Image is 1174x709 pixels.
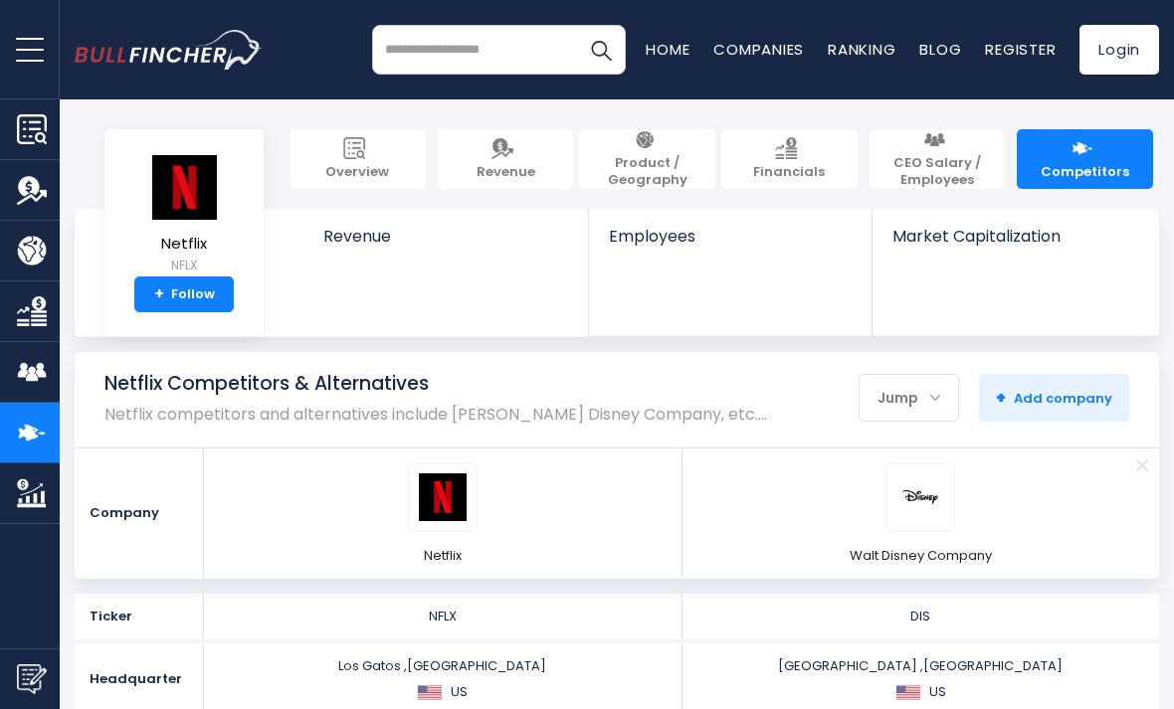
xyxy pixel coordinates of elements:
a: Competitors [1017,129,1153,189]
span: Competitors [1041,164,1129,181]
a: Financials [721,129,858,189]
span: Revenue [323,227,569,246]
a: Login [1079,25,1159,75]
span: Financials [753,164,825,181]
a: Companies [713,39,804,60]
button: +Add company [979,374,1129,422]
h1: Netflix Competitors & Alternatives [104,372,767,397]
img: NFLX logo [419,473,467,521]
img: bullfincher logo [75,30,263,70]
span: Netflix [424,547,462,565]
a: Blog [919,39,961,60]
a: Revenue [438,129,574,189]
span: Walt Disney Company [850,547,992,565]
div: Ticker [75,594,204,639]
img: DIS logo [896,473,944,521]
a: Product / Geography [579,129,715,189]
button: Search [576,25,626,75]
a: Netflix NFLX [148,153,220,277]
a: Remove [1124,448,1159,483]
div: Jump [860,377,958,419]
span: CEO Salary / Employees [880,155,996,189]
span: Overview [325,164,389,181]
span: Add company [996,389,1112,407]
div: DIS [688,608,1154,625]
a: Employees [589,209,873,279]
span: US [929,683,946,701]
div: Company [75,448,204,579]
a: Revenue [303,209,589,279]
div: [GEOGRAPHIC_DATA] ,[GEOGRAPHIC_DATA] [688,657,1154,701]
a: DIS logo Walt Disney Company [850,462,992,565]
a: NFLX logo Netflix [408,462,478,565]
span: Netflix [149,236,219,253]
strong: + [154,285,164,303]
p: Netflix competitors and alternatives include [PERSON_NAME] Disney Company, etc.… [104,405,767,424]
a: Register [985,39,1056,60]
span: US [451,683,468,701]
span: Market Capitalization [892,227,1137,246]
div: NFLX [210,608,676,625]
strong: + [996,386,1006,409]
a: CEO Salary / Employees [870,129,1006,189]
span: Revenue [477,164,535,181]
div: Los Gatos ,[GEOGRAPHIC_DATA] [210,657,676,701]
a: Overview [290,129,426,189]
span: Product / Geography [589,155,705,189]
a: Ranking [828,39,895,60]
span: Employees [609,227,853,246]
a: Go to homepage [75,30,263,70]
a: Market Capitalization [873,209,1157,279]
a: Home [646,39,689,60]
a: +Follow [134,276,234,312]
small: NFLX [149,257,219,274]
